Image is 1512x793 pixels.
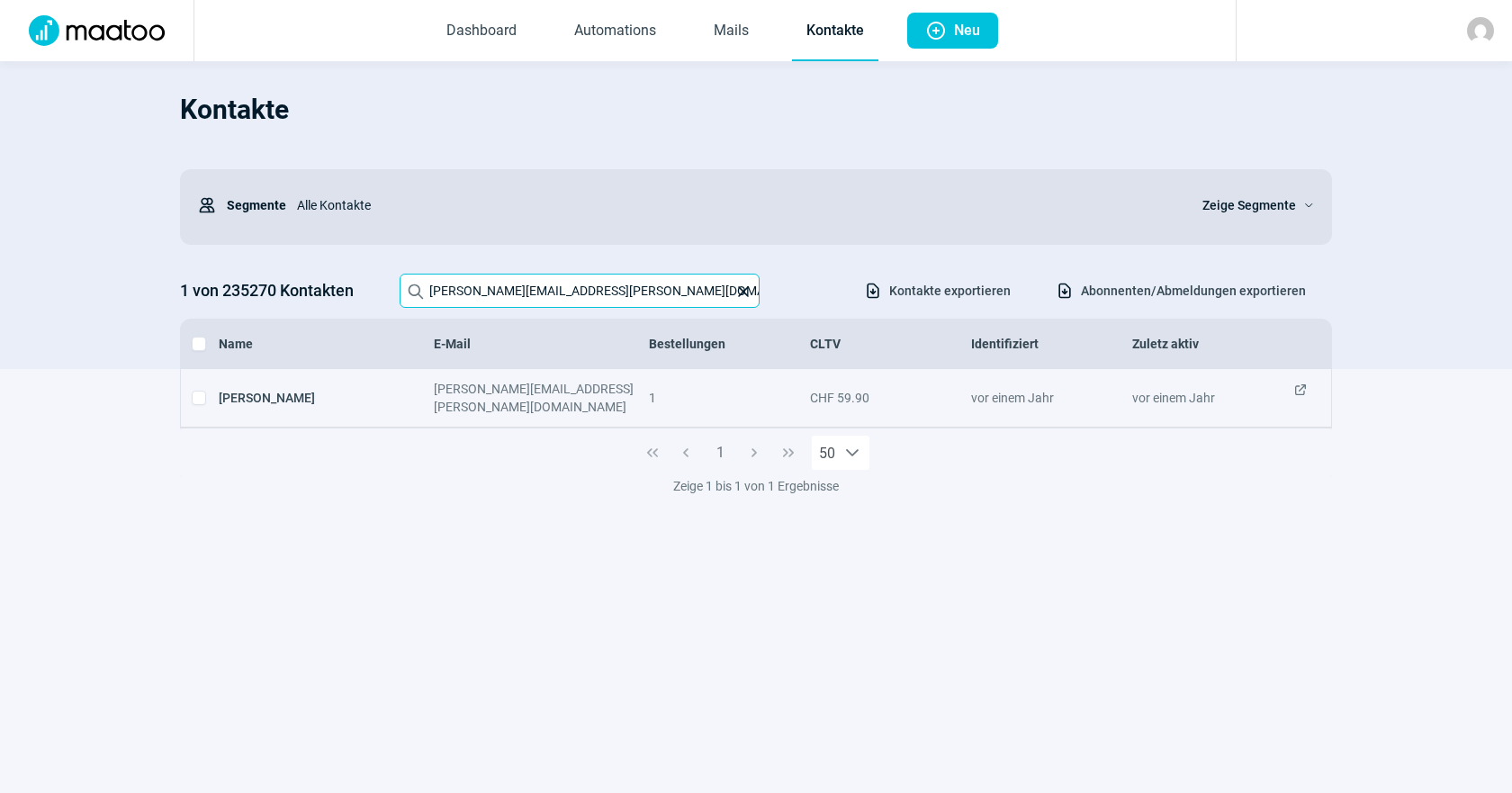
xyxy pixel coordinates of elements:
[649,380,810,416] div: 1
[971,380,1132,416] div: vor einem Jahr
[286,187,1181,223] div: Alle Kontakte
[649,335,810,353] div: Bestellungen
[432,2,531,61] a: Dashboard
[1037,275,1325,306] button: Abonnenten/Abmeldungen exportieren
[560,2,670,61] a: Automations
[400,274,760,308] input: Search
[810,335,971,353] div: CLTV
[812,436,835,470] span: Rows per page
[434,380,649,416] div: [PERSON_NAME][EMAIL_ADDRESS][PERSON_NAME][DOMAIN_NAME]
[810,380,971,416] div: CHF 59.90
[198,187,286,223] div: Segmente
[180,477,1332,495] div: Zeige 1 bis 1 von 1 Ergebnisse
[180,79,1332,140] h1: Kontakte
[792,2,878,61] a: Kontakte
[1081,276,1306,305] span: Abonnenten/Abmeldungen exportieren
[889,276,1011,305] span: Kontakte exportieren
[1132,380,1293,416] div: vor einem Jahr
[907,13,998,49] button: Neu
[954,13,980,49] span: Neu
[434,335,649,353] div: E-Mail
[219,335,434,353] div: Name
[18,15,175,46] img: Logo
[1202,194,1296,216] span: Zeige Segmente
[219,380,434,416] div: [PERSON_NAME]
[699,2,763,61] a: Mails
[971,335,1132,353] div: Identifiziert
[1132,335,1293,353] div: Zuletz aktiv
[703,436,737,470] button: Page 1
[1467,17,1494,44] img: avatar
[845,275,1030,306] button: Kontakte exportieren
[180,276,382,305] h3: 1 von 235270 Kontakten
